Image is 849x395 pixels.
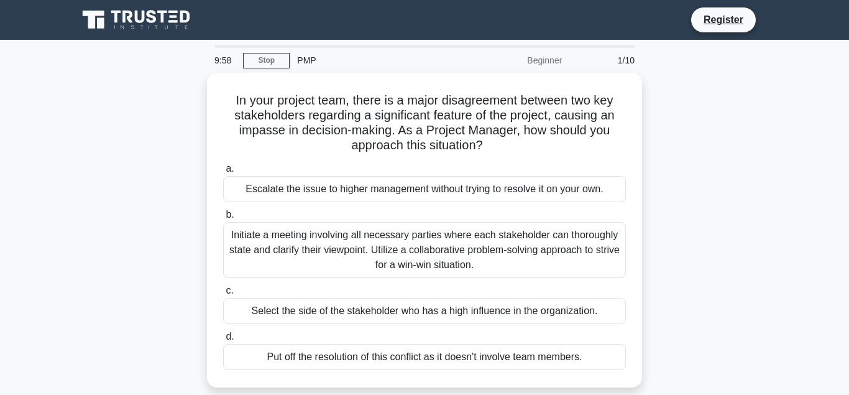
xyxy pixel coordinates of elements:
[223,344,626,370] div: Put off the resolution of this conflict as it doesn't involve team members.
[243,53,290,68] a: Stop
[223,298,626,324] div: Select the side of the stakeholder who has a high influence in the organization.
[226,209,234,220] span: b.
[226,331,234,342] span: d.
[223,176,626,202] div: Escalate the issue to higher management without trying to resolve it on your own.
[696,12,751,27] a: Register
[290,48,461,73] div: PMP
[226,285,233,295] span: c.
[461,48,569,73] div: Beginner
[222,93,627,154] h5: In your project team, there is a major disagreement between two key stakeholders regarding a sign...
[569,48,642,73] div: 1/10
[223,222,626,278] div: Initiate a meeting involving all necessary parties where each stakeholder can thoroughly state an...
[207,48,243,73] div: 9:58
[226,163,234,174] span: a.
